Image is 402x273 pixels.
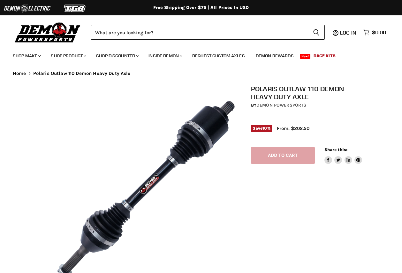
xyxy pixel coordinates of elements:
img: TGB Logo 2 [51,2,99,14]
a: Home [13,71,26,76]
span: Log in [340,29,356,36]
span: Share this: [324,147,347,152]
a: Inside Demon [144,49,186,62]
img: Demon Powersports [13,21,83,44]
button: Search [308,25,325,40]
a: Demon Powersports [256,102,306,108]
span: Polaris Outlaw 110 Demon Heavy Duty Axle [33,71,131,76]
a: $0.00 [360,28,389,37]
a: Demon Rewards [251,49,299,62]
ul: Main menu [8,47,384,62]
span: New! [300,54,311,59]
a: Shop Discounted [91,49,142,62]
form: Product [91,25,325,40]
input: Search [91,25,308,40]
a: Request Custom Axles [187,49,250,62]
div: by [251,102,364,109]
aside: Share this: [324,147,362,164]
a: Shop Product [46,49,90,62]
a: Log in [337,30,360,36]
a: Race Kits [309,49,340,62]
span: From: $202.50 [277,125,309,131]
span: 10 [262,126,267,131]
img: Demon Electric Logo 2 [3,2,51,14]
span: $0.00 [372,29,386,36]
span: Save % [251,125,272,132]
a: Shop Make [8,49,45,62]
h1: Polaris Outlaw 110 Demon Heavy Duty Axle [251,85,364,101]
